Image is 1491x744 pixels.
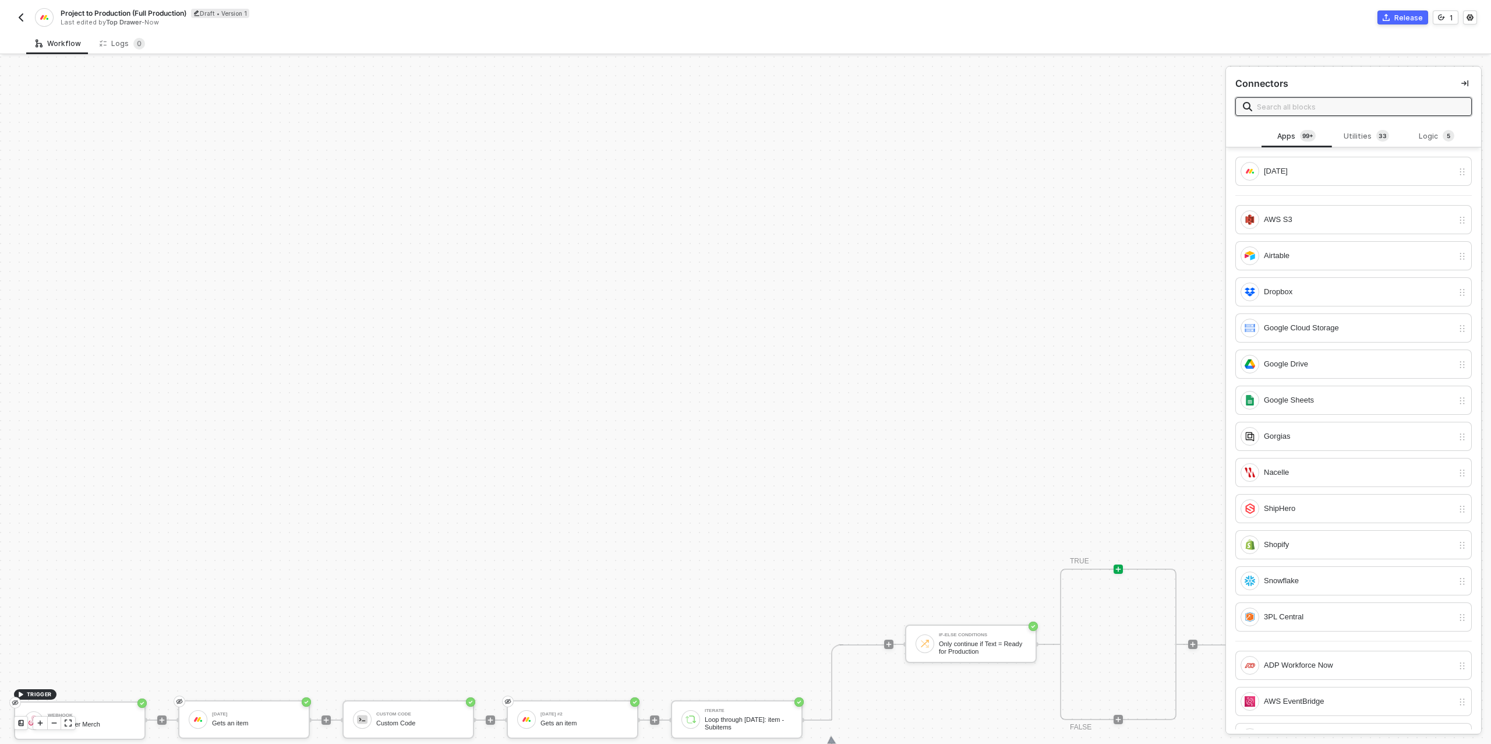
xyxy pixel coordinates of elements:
input: Search all blocks [1257,100,1464,113]
img: integration-icon [1245,612,1255,622]
img: integration-icon [1245,287,1255,297]
div: Custom Code [376,712,464,717]
span: icon-edit [193,10,200,16]
div: Loop through [DATE]: item - Subitems [705,716,792,731]
span: icon-settings [1467,14,1474,21]
span: eye-invisible [176,697,183,706]
img: drag [1458,360,1467,369]
div: Nacelle [1264,466,1453,479]
img: drag [1458,252,1467,261]
img: drag [1458,216,1467,225]
button: Release [1377,10,1428,24]
img: drag [1458,396,1467,406]
span: 3 [1383,131,1387,140]
img: integration-icon [1245,431,1255,442]
div: Shopify [1264,538,1453,551]
img: icon [29,715,39,726]
img: drag [1458,167,1467,177]
span: icon-success-page [630,697,639,707]
img: drag [1458,541,1467,550]
div: Logic [1411,130,1462,143]
img: integration-icon [1245,540,1255,550]
img: back [16,13,26,22]
div: Top Drawer Merch [48,721,135,728]
div: Custom Code [376,720,464,727]
div: ShipHero [1264,502,1453,515]
div: Airtable [1264,249,1453,262]
img: drag [1458,288,1467,297]
span: Project to Production (Full Production) [61,8,186,18]
span: icon-play [17,691,24,698]
span: icon-play [158,717,165,724]
span: icon-play [487,717,494,724]
sup: 0 [133,38,145,50]
span: 3 [1379,131,1383,140]
button: 1 [1433,10,1458,24]
div: If-Else Conditions [939,633,1026,637]
div: Release [1394,13,1423,23]
sup: 33 [1376,130,1389,142]
img: drag [1458,505,1467,514]
span: icon-success-page [1029,622,1038,631]
img: drag [1458,697,1467,707]
img: integration-icon [1245,214,1255,225]
div: Logs [100,38,145,50]
span: icon-expand [65,720,72,727]
div: Gets an item [540,720,628,727]
sup: 176 [1300,130,1316,142]
img: icon [357,714,368,725]
div: [DATE] [212,712,299,717]
span: icon-success-page [466,697,475,707]
div: Gets an item [212,720,299,727]
div: Connectors [1235,77,1288,90]
span: eye-invisible [12,698,19,707]
div: Gorgias [1264,430,1453,443]
div: Google Drive [1264,358,1453,371]
div: Workflow [36,39,81,48]
img: icon [193,714,203,725]
div: TRUE [1070,556,1089,567]
span: icon-play [651,717,658,724]
div: AWS EventBridge [1264,695,1453,708]
img: icon [686,714,696,725]
img: integration-icon [1245,251,1255,261]
img: integration-icon [1245,323,1255,333]
div: [DATE] #2 [540,712,628,717]
img: drag [1458,613,1467,622]
div: Google Sheets [1264,394,1453,407]
img: integration-icon [1245,503,1255,514]
span: TRIGGER [27,690,52,699]
img: search [1243,102,1252,111]
div: Snowflake [1264,574,1453,587]
span: icon-play [1189,641,1196,648]
span: icon-collapse-right [1461,80,1468,87]
sup: 5 [1443,130,1454,142]
img: integration-icon [1245,395,1255,406]
span: icon-minus [51,720,58,727]
span: eye-invisible [504,697,511,706]
img: drag [1458,577,1467,586]
img: integration-icon [1245,166,1255,177]
div: Iterate [705,708,792,713]
div: Last edited by - Now [61,18,744,27]
img: icon [521,714,532,725]
span: icon-success-page [137,699,147,708]
span: icon-play [37,720,44,727]
div: ADP Workforce Now [1264,659,1453,672]
span: icon-commerce [1383,14,1390,21]
div: [DATE] [1264,165,1453,178]
img: integration-icon [1245,696,1255,707]
img: drag [1458,432,1467,442]
div: Google Cloud Storage [1264,322,1453,334]
div: Apps [1271,130,1322,143]
img: integration-icon [39,12,49,23]
img: integration-icon [1245,467,1255,478]
span: Top Drawer [106,18,142,26]
div: Draft • Version 1 [191,9,249,18]
div: AWS S3 [1264,213,1453,226]
div: 1 [1450,13,1453,23]
img: integration-icon [1245,359,1255,369]
span: icon-play [323,717,330,724]
span: icon-play [885,641,892,648]
div: Only continue if Text = Ready for Production [939,640,1026,655]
